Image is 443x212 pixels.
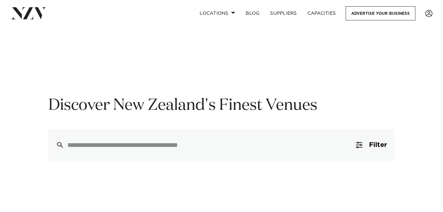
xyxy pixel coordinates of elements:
[11,7,46,19] img: nzv-logo.png
[369,142,387,148] span: Filter
[346,6,415,20] a: Advertise your business
[265,6,302,20] a: SUPPLIERS
[348,129,395,161] button: Filter
[240,6,265,20] a: BLOG
[194,6,240,20] a: Locations
[48,95,395,116] h1: Discover New Zealand's Finest Venues
[302,6,341,20] a: Capacities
